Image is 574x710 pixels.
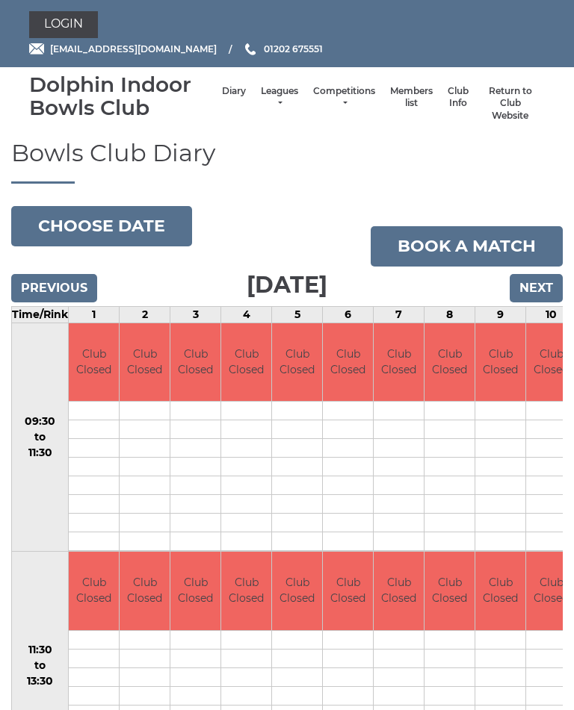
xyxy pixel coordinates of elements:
[390,85,433,110] a: Members list
[313,85,375,110] a: Competitions
[12,323,69,552] td: 09:30 to 11:30
[323,552,373,630] td: Club Closed
[12,306,69,323] td: Time/Rink
[243,42,323,56] a: Phone us 01202 675551
[222,85,246,98] a: Diary
[374,323,424,402] td: Club Closed
[261,85,298,110] a: Leagues
[374,552,424,630] td: Club Closed
[272,306,323,323] td: 5
[323,306,374,323] td: 6
[475,306,526,323] td: 9
[120,306,170,323] td: 2
[221,552,271,630] td: Club Closed
[272,552,322,630] td: Club Closed
[272,323,322,402] td: Club Closed
[484,85,537,122] a: Return to Club Website
[69,306,120,323] td: 1
[245,43,256,55] img: Phone us
[170,552,220,630] td: Club Closed
[323,323,373,402] td: Club Closed
[29,73,215,119] div: Dolphin Indoor Bowls Club
[170,306,221,323] td: 3
[50,43,217,55] span: [EMAIL_ADDRESS][DOMAIN_NAME]
[29,42,217,56] a: Email [EMAIL_ADDRESS][DOMAIN_NAME]
[11,206,192,246] button: Choose date
[425,552,475,630] td: Club Closed
[69,552,119,630] td: Club Closed
[29,43,44,55] img: Email
[69,323,119,402] td: Club Closed
[510,274,563,302] input: Next
[264,43,323,55] span: 01202 675551
[170,323,220,402] td: Club Closed
[120,552,170,630] td: Club Closed
[371,226,563,267] a: Book a match
[221,306,272,323] td: 4
[120,323,170,402] td: Club Closed
[374,306,425,323] td: 7
[448,85,469,110] a: Club Info
[221,323,271,402] td: Club Closed
[425,306,475,323] td: 8
[11,140,563,183] h1: Bowls Club Diary
[11,274,97,302] input: Previous
[475,552,525,630] td: Club Closed
[29,11,98,38] a: Login
[425,323,475,402] td: Club Closed
[475,323,525,402] td: Club Closed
